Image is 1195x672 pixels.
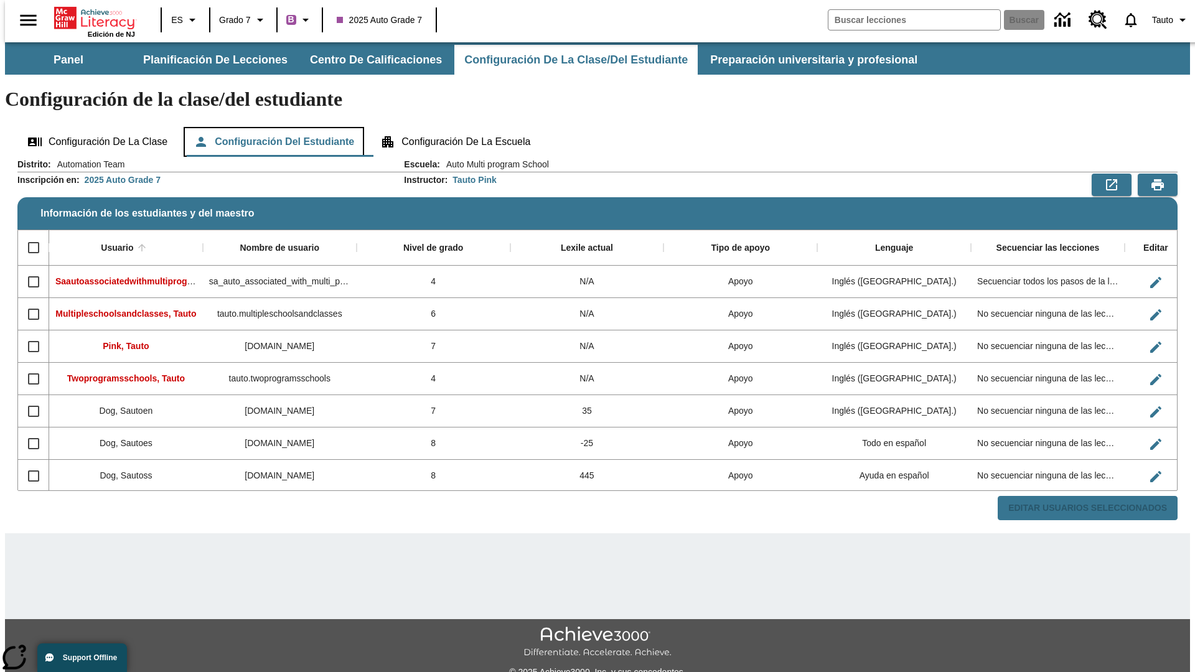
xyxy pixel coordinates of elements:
div: 7 [357,330,510,363]
button: Exportar a CSV [1092,174,1132,196]
div: Apoyo [663,266,817,298]
div: Lenguaje [875,243,913,254]
div: 6 [357,298,510,330]
div: Apoyo [663,330,817,363]
h2: Instructor : [404,175,448,185]
button: Editar Usuario [1143,335,1168,360]
div: 7 [357,395,510,427]
span: Dog, Sautoen [100,406,153,416]
div: 35 [510,395,664,427]
button: Panel [6,45,131,75]
button: Support Offline [37,643,127,672]
div: tauto.pink [203,330,357,363]
div: No secuenciar ninguna de las lecciones [971,460,1125,492]
a: Centro de información [1047,3,1081,37]
button: Configuración de la clase [17,127,177,157]
div: Portada [54,4,135,38]
div: Nivel de grado [403,243,463,254]
button: Centro de calificaciones [300,45,452,75]
div: Secuenciar las lecciones [996,243,1100,254]
div: Inglés (EE. UU.) [817,395,971,427]
div: 4 [357,363,510,395]
span: Auto Multi program School [440,158,549,170]
div: No secuenciar ninguna de las lecciones [971,395,1125,427]
button: Configuración de la clase/del estudiante [454,45,698,75]
span: Multipleschoolsandclasses, Tauto [55,309,196,319]
div: Nombre de usuario [240,243,319,254]
div: N/A [510,363,664,395]
span: Edición de NJ [88,30,135,38]
div: No secuenciar ninguna de las lecciones [971,363,1125,395]
div: Inglés (EE. UU.) [817,298,971,330]
button: Editar Usuario [1143,270,1168,295]
div: 445 [510,460,664,492]
div: Apoyo [663,460,817,492]
h2: Inscripción en : [17,175,80,185]
div: N/A [510,298,664,330]
span: Información de los estudiantes y del maestro [40,208,254,219]
div: Apoyo [663,298,817,330]
h1: Configuración de la clase/del estudiante [5,88,1190,111]
div: N/A [510,330,664,363]
span: Dog, Sautoes [100,438,152,448]
div: Apoyo [663,395,817,427]
button: Editar Usuario [1143,399,1168,424]
div: -25 [510,427,664,460]
a: Centro de recursos, Se abrirá en una pestaña nueva. [1081,3,1115,37]
button: Perfil/Configuración [1147,9,1195,31]
span: Support Offline [63,653,117,662]
span: 2025 Auto Grade 7 [337,14,423,27]
span: Grado 7 [219,14,251,27]
div: Usuario [101,243,133,254]
div: No secuenciar ninguna de las lecciones [971,298,1125,330]
div: sa_auto_associated_with_multi_program_classes [203,266,357,298]
div: Subbarra de navegación [5,45,929,75]
div: Tauto Pink [452,174,497,186]
span: ES [171,14,183,27]
div: N/A [510,266,664,298]
div: sautoss.dog [203,460,357,492]
h2: Escuela : [404,159,440,170]
span: Tauto [1152,14,1173,27]
div: No secuenciar ninguna de las lecciones [971,330,1125,363]
div: 8 [357,460,510,492]
span: Saautoassociatedwithmultiprogr, Saautoassociatedwithmultiprogr [55,276,330,286]
div: 2025 Auto Grade 7 [85,174,161,186]
div: sautoes.dog [203,427,357,460]
div: Apoyo [663,427,817,460]
button: Preparación universitaria y profesional [700,45,927,75]
span: Pink, Tauto [103,341,149,351]
a: Notificaciones [1115,4,1147,36]
span: Automation Team [51,158,125,170]
span: B [288,12,294,27]
div: No secuenciar ninguna de las lecciones [971,427,1125,460]
button: Editar Usuario [1143,367,1168,392]
div: 4 [357,266,510,298]
button: Editar Usuario [1143,432,1168,457]
div: Ayuda en español [817,460,971,492]
div: Inglés (EE. UU.) [817,266,971,298]
div: Tipo de apoyo [711,243,770,254]
div: Información de los estudiantes y del maestro [17,158,1178,521]
div: Apoyo [663,363,817,395]
div: Inglés (EE. UU.) [817,330,971,363]
button: Abrir el menú lateral [10,2,47,39]
button: Configuración del estudiante [184,127,364,157]
button: Editar Usuario [1143,302,1168,327]
div: Todo en español [817,427,971,460]
span: Twoprogramsschools, Tauto [67,373,185,383]
div: Inglés (EE. UU.) [817,363,971,395]
div: Editar [1143,243,1168,254]
div: sautoen.dog [203,395,357,427]
button: Configuración de la escuela [370,127,540,157]
div: Lexile actual [561,243,613,254]
div: Subbarra de navegación [5,42,1190,75]
div: Secuenciar todos los pasos de la lección [971,266,1125,298]
h2: Distrito : [17,159,51,170]
img: Achieve3000 Differentiate Accelerate Achieve [523,627,672,658]
button: Lenguaje: ES, Selecciona un idioma [166,9,205,31]
div: tauto.twoprogramsschools [203,363,357,395]
span: Dog, Sautoss [100,470,152,480]
input: Buscar campo [828,10,1000,30]
button: Planificación de lecciones [133,45,298,75]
